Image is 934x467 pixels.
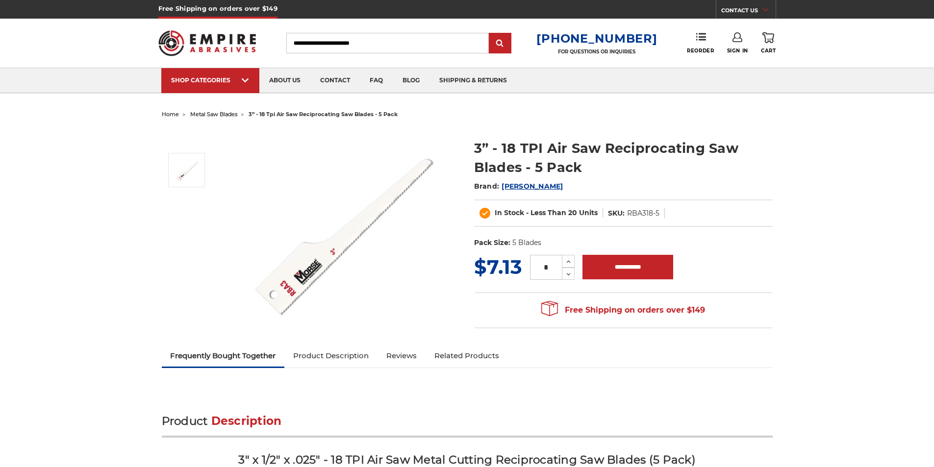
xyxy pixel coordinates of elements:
[579,208,598,217] span: Units
[541,300,705,320] span: Free Shipping on orders over $149
[687,32,714,53] a: Reorder
[393,68,429,93] a: blog
[211,414,282,428] span: Description
[360,68,393,93] a: faq
[526,208,566,217] span: - Less Than
[162,345,285,367] a: Frequently Bought Together
[495,208,524,217] span: In Stock
[426,345,508,367] a: Related Products
[162,414,208,428] span: Product
[238,453,696,467] strong: 3" x 1/2" x .025" - 18 TPI Air Saw Metal Cutting Reciprocating Saw Blades (5 Pack)
[608,208,625,219] dt: SKU:
[474,182,500,191] span: Brand:
[429,68,517,93] a: shipping & returns
[162,111,179,118] a: home
[474,139,773,177] h1: 3” - 18 TPI Air Saw Reciprocating Saw Blades - 5 Pack
[536,31,657,46] a: [PHONE_NUMBER]
[490,34,510,53] input: Submit
[536,49,657,55] p: FOR QUESTIONS OR INQUIRIES
[310,68,360,93] a: contact
[761,48,776,54] span: Cart
[259,68,310,93] a: about us
[727,48,748,54] span: Sign In
[474,238,510,248] dt: Pack Size:
[171,76,250,84] div: SHOP CATEGORIES
[761,32,776,54] a: Cart
[249,111,398,118] span: 3” - 18 tpi air saw reciprocating saw blades - 5 pack
[568,208,577,217] span: 20
[687,48,714,54] span: Reorder
[158,24,256,62] img: Empire Abrasives
[246,128,442,324] img: 3" Air Saw blade for pneumatic reciprocating saw - 18 TPI
[721,5,776,19] a: CONTACT US
[190,111,237,118] a: metal saw blades
[284,345,378,367] a: Product Description
[474,255,522,279] span: $7.13
[175,158,199,182] img: 3" Air Saw blade for pneumatic reciprocating saw - 18 TPI
[627,208,659,219] dd: RBA318-5
[378,345,426,367] a: Reviews
[512,238,541,248] dd: 5 Blades
[502,182,563,191] a: [PERSON_NAME]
